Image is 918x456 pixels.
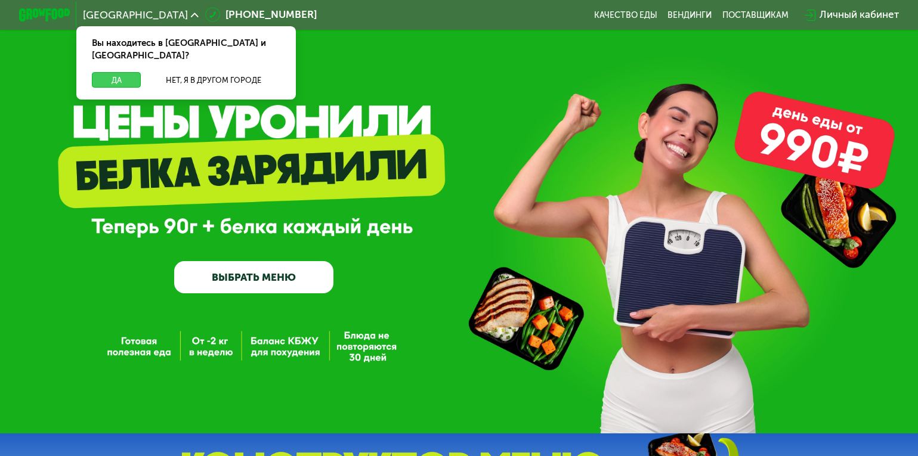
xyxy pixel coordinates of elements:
button: Да [92,72,141,88]
a: [PHONE_NUMBER] [205,7,317,23]
button: Нет, я в другом городе [146,72,280,88]
div: поставщикам [722,10,789,20]
div: Вы находитесь в [GEOGRAPHIC_DATA] и [GEOGRAPHIC_DATA]? [76,26,296,72]
a: Качество еды [594,10,657,20]
div: Личный кабинет [820,7,899,23]
span: [GEOGRAPHIC_DATA] [83,10,188,20]
a: Вендинги [667,10,712,20]
a: ВЫБРАТЬ МЕНЮ [174,261,333,293]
